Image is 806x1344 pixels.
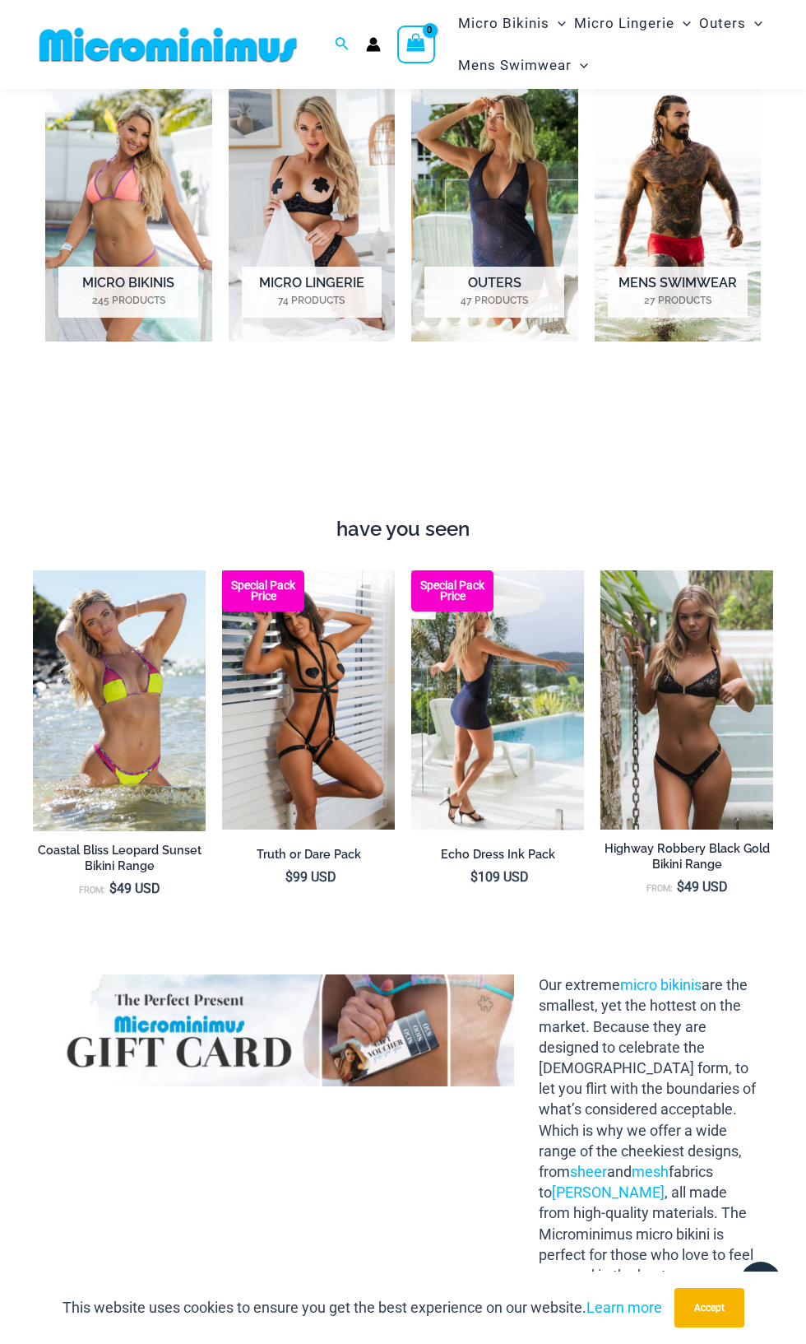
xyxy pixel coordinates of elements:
[285,869,293,885] span: $
[424,293,564,308] mark: 47 Products
[58,293,198,308] mark: 245 Products
[646,883,673,894] span: From:
[454,44,592,86] a: Mens SwimwearMenu ToggleMenu Toggle
[33,843,206,880] a: Coastal Bliss Leopard Sunset Bikini Range
[595,80,762,342] a: Visit product category Mens Swimwear
[454,2,570,44] a: Micro BikinisMenu ToggleMenu Toggle
[458,44,572,86] span: Mens Swimwear
[397,26,435,63] a: View Shopping Cart, empty
[574,2,674,44] span: Micro Lingerie
[33,570,206,831] a: Coastal Bliss Leopard Sunset 3171 Tri Top 4371 Thong Bikini 06Coastal Bliss Leopard Sunset 3171 T...
[45,80,212,342] a: Visit product category Micro Bikinis
[470,869,529,885] bdi: 109 USD
[570,1163,607,1180] a: sheer
[222,580,304,602] b: Special Pack Price
[620,976,702,993] a: micro bikinis
[33,570,206,831] img: Coastal Bliss Leopard Sunset 3171 Tri Top 4371 Thong Bikini 06
[600,841,773,878] a: Highway Robbery Black Gold Bikini Range
[608,293,748,308] mark: 27 Products
[677,879,684,895] span: $
[470,869,478,885] span: $
[549,2,566,44] span: Menu Toggle
[572,44,588,86] span: Menu Toggle
[222,570,395,830] a: Truth or Dare Black 1905 Bodysuit 611 Micro 07 Truth or Dare Black 1905 Bodysuit 611 Micro 06Trut...
[600,570,773,830] img: Highway Robbery Black Gold 359 Clip Top 439 Clip Bottom 01v2
[595,80,762,342] img: Mens Swimwear
[45,385,761,509] iframe: TrustedSite Certified
[63,1295,662,1320] p: This website uses cookies to ensure you get the best experience on our website.
[109,881,117,896] span: $
[411,80,578,342] a: Visit product category Outers
[552,1184,665,1201] a: [PERSON_NAME]
[695,2,767,44] a: OutersMenu ToggleMenu Toggle
[411,80,578,342] img: Outers
[411,570,584,830] img: Echo Ink 5671 Dress 682 Thong 08
[746,2,762,44] span: Menu Toggle
[424,267,564,318] h2: Outers
[632,1163,669,1180] a: mesh
[600,570,773,830] a: Highway Robbery Black Gold 359 Clip Top 439 Clip Bottom 01v2Highway Robbery Black Gold 359 Clip T...
[222,847,395,868] a: Truth or Dare Pack
[677,879,728,895] bdi: 49 USD
[229,80,396,342] a: Visit product category Micro Lingerie
[79,885,105,895] span: From:
[608,267,748,318] h2: Mens Swimwear
[335,35,350,55] a: Search icon link
[411,570,584,830] a: Echo Ink 5671 Dress 682 Thong 07 Echo Ink 5671 Dress 682 Thong 08Echo Ink 5671 Dress 682 Thong 08
[33,26,303,63] img: MM SHOP LOGO FLAT
[600,841,773,872] h2: Highway Robbery Black Gold Bikini Range
[674,2,691,44] span: Menu Toggle
[45,80,212,342] img: Micro Bikinis
[411,847,584,868] a: Echo Dress Ink Pack
[285,869,336,885] bdi: 99 USD
[109,881,160,896] bdi: 49 USD
[674,1288,744,1328] button: Accept
[699,2,746,44] span: Outers
[539,974,761,1306] p: Our extreme are the smallest, yet the hottest on the market. Because they are designed to celebra...
[229,80,396,342] img: Micro Lingerie
[242,293,382,308] mark: 74 Products
[45,974,514,1086] img: Gift Card Banner 1680
[33,843,206,873] h2: Coastal Bliss Leopard Sunset Bikini Range
[242,267,382,318] h2: Micro Lingerie
[411,847,584,863] h2: Echo Dress Ink Pack
[33,518,773,542] h4: have you seen
[366,37,381,52] a: Account icon link
[586,1299,662,1316] a: Learn more
[458,2,549,44] span: Micro Bikinis
[222,570,395,830] img: Truth or Dare Black 1905 Bodysuit 611 Micro 07
[58,267,198,318] h2: Micro Bikinis
[222,847,395,863] h2: Truth or Dare Pack
[411,580,493,602] b: Special Pack Price
[570,2,695,44] a: Micro LingerieMenu ToggleMenu Toggle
